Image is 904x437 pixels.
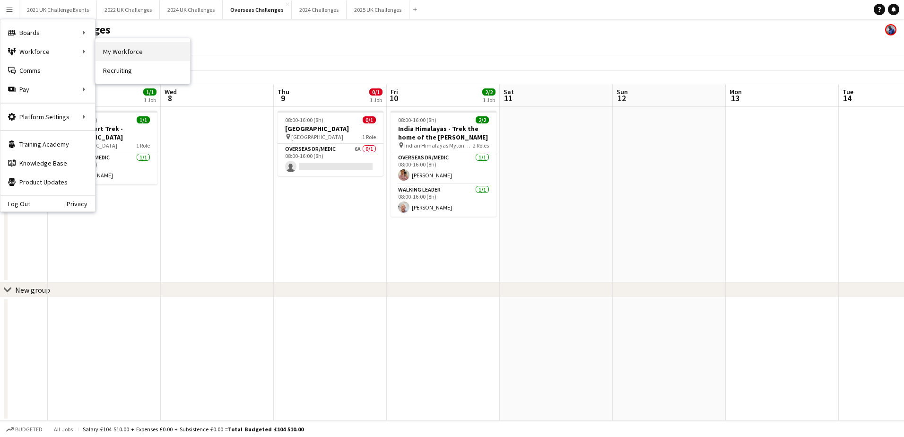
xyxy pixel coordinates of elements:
[160,0,223,19] button: 2024 UK Challenges
[292,0,347,19] button: 2024 Challenges
[0,107,95,126] div: Platform Settings
[362,133,376,140] span: 1 Role
[347,0,409,19] button: 2025 UK Challenges
[473,142,489,149] span: 2 Roles
[278,87,289,96] span: Thu
[841,93,853,104] span: 14
[67,200,95,208] a: Privacy
[615,93,628,104] span: 12
[391,184,496,217] app-card-role: Walking Leader1/108:00-16:00 (8h)[PERSON_NAME]
[483,96,495,104] div: 1 Job
[0,23,95,42] div: Boards
[0,135,95,154] a: Training Academy
[285,116,323,123] span: 08:00-16:00 (8h)
[278,124,383,133] h3: [GEOGRAPHIC_DATA]
[143,88,156,96] span: 1/1
[5,424,44,435] button: Budgeted
[83,426,304,433] div: Salary £104 510.00 + Expenses £0.00 + Subsistence £0.00 =
[291,133,343,140] span: [GEOGRAPHIC_DATA]
[136,142,150,149] span: 1 Role
[0,173,95,192] a: Product Updates
[15,426,43,433] span: Budgeted
[228,426,304,433] span: Total Budgeted £104 510.00
[165,87,177,96] span: Wed
[843,87,853,96] span: Tue
[369,88,382,96] span: 0/1
[52,152,157,184] app-card-role: Overseas Dr/Medic1/108:00-16:00 (8h)[PERSON_NAME]
[15,285,50,295] div: New group
[278,111,383,176] app-job-card: 08:00-16:00 (8h)0/1[GEOGRAPHIC_DATA] [GEOGRAPHIC_DATA]1 RoleOverseas Dr/Medic6A0/108:00-16:00 (8h)
[52,111,157,184] app-job-card: 08:00-16:00 (8h)1/1Sahara Desert Trek - [GEOGRAPHIC_DATA] [GEOGRAPHIC_DATA]1 RoleOverseas Dr/Medi...
[502,93,514,104] span: 11
[19,0,97,19] button: 2021 UK Challenge Events
[885,24,896,35] app-user-avatar: Andy Baker
[504,87,514,96] span: Sat
[276,93,289,104] span: 9
[163,93,177,104] span: 8
[617,87,628,96] span: Sun
[391,111,496,217] app-job-card: 08:00-16:00 (8h)2/2India Himalayas - Trek the home of the [PERSON_NAME] Indian Himalayas Myton Ho...
[97,0,160,19] button: 2022 UK Challenges
[96,61,190,80] a: Recruiting
[398,116,436,123] span: 08:00-16:00 (8h)
[728,93,742,104] span: 13
[96,42,190,61] a: My Workforce
[476,116,489,123] span: 2/2
[0,200,30,208] a: Log Out
[404,142,473,149] span: Indian Himalayas Myton Hospice
[137,116,150,123] span: 1/1
[223,0,292,19] button: Overseas Challenges
[391,87,398,96] span: Fri
[278,144,383,176] app-card-role: Overseas Dr/Medic6A0/108:00-16:00 (8h)
[52,124,157,141] h3: Sahara Desert Trek - [GEOGRAPHIC_DATA]
[370,96,382,104] div: 1 Job
[730,87,742,96] span: Mon
[391,152,496,184] app-card-role: Overseas Dr/Medic1/108:00-16:00 (8h)[PERSON_NAME]
[389,93,398,104] span: 10
[0,154,95,173] a: Knowledge Base
[52,426,75,433] span: All jobs
[363,116,376,123] span: 0/1
[0,61,95,80] a: Comms
[144,96,156,104] div: 1 Job
[0,80,95,99] div: Pay
[391,124,496,141] h3: India Himalayas - Trek the home of the [PERSON_NAME]
[482,88,495,96] span: 2/2
[0,42,95,61] div: Workforce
